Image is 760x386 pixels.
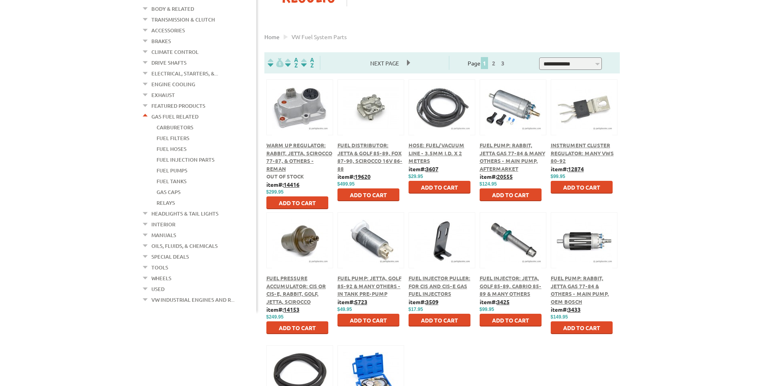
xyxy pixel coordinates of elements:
[157,133,189,143] a: Fuel Filters
[409,174,423,179] span: $29.95
[151,101,205,111] a: Featured Products
[151,57,187,68] a: Drive Shafts
[157,154,214,165] a: Fuel Injection Parts
[568,306,581,313] u: 3433
[157,144,187,154] a: Fuel Hoses
[492,317,529,324] span: Add to Cart
[337,298,367,305] b: item#:
[551,142,614,164] a: Instrument Cluster Regulator: Many VWs 80-92
[480,188,542,201] button: Add to Cart
[426,298,439,305] u: 3509
[157,176,187,186] a: Fuel Tanks
[480,298,510,305] b: item#:
[157,198,175,208] a: Relays
[151,25,185,36] a: Accessories
[337,275,401,297] a: Fuel Pump: Jetta, Golf 85-92 & Many Others - In Tank Pre-Pump
[409,314,470,327] button: Add to Cart
[551,321,613,334] button: Add to Cart
[480,142,545,172] span: Fuel Pump: Rabbit, Jetta Gas 77-84 & Many Others - Main Pump, Aftermarket
[157,122,193,133] a: Carburetors
[480,314,542,327] button: Add to Cart
[350,317,387,324] span: Add to Cart
[480,181,497,187] span: $124.95
[151,68,218,79] a: Electrical, Starters, &...
[563,184,600,191] span: Add to Cart
[157,165,187,176] a: Fuel Pumps
[409,142,464,164] a: Hose: Fuel/Vacuum Line - 3.5mm I.D. x 2 meters
[337,181,355,187] span: $499.95
[151,14,215,25] a: Transmission & Clutch
[421,317,458,324] span: Add to Cart
[355,298,367,305] u: 5723
[551,275,609,305] a: Fuel Pump: Rabbit, Jetta Gas 77-84 & Others - Main Pump, OEM Bosch
[151,47,198,57] a: Climate Control
[266,196,328,209] button: Add to Cart
[409,165,439,172] b: item#:
[355,173,371,180] u: 19620
[409,181,470,194] button: Add to Cart
[421,184,458,191] span: Add to Cart
[563,324,600,331] span: Add to Cart
[480,275,542,297] a: Fuel Injector: Jetta, Golf 85-89, Cabrio 85-89 & Many Others
[268,58,284,67] img: filterpricelow.svg
[151,4,194,14] a: Body & Related
[497,298,510,305] u: 3425
[551,181,613,194] button: Add to Cart
[151,219,175,230] a: Interior
[266,306,300,313] b: item#:
[151,251,189,262] a: Special Deals
[151,111,198,122] a: Gas Fuel Related
[568,165,584,172] u: 12874
[337,142,403,172] a: Fuel Distributor: Jetta & Golf 85-89, Fox 87-90, Scirocco 16V 86-88
[264,33,280,40] a: Home
[151,273,171,283] a: Wheels
[151,295,234,305] a: VW Industrial Engines and R...
[157,187,181,197] a: Gas Caps
[551,165,584,172] b: item#:
[337,314,399,327] button: Add to Cart
[266,181,300,188] b: item#:
[480,173,513,180] b: item#:
[551,174,566,179] span: $99.95
[151,90,175,100] a: Exhaust
[409,275,470,297] a: Fuel Injector Puller: for CIS and CIS-E Gas Fuel Injectors
[151,230,176,240] a: Manuals
[409,298,439,305] b: item#:
[266,321,328,334] button: Add to Cart
[266,142,332,172] a: Warm Up Regulator: Rabbit, Jetta, Scirocco 77-87, & Others - Reman
[490,59,497,67] a: 2
[492,191,529,198] span: Add to Cart
[350,191,387,198] span: Add to Cart
[362,59,407,67] a: Next Page
[449,56,525,70] div: Page
[551,306,581,313] b: item#:
[499,59,506,67] a: 3
[151,208,218,219] a: Headlights & Tail Lights
[284,58,300,67] img: Sort by Headline
[151,79,195,89] a: Engine Cooling
[266,189,284,195] span: $299.95
[337,307,352,312] span: $49.95
[300,58,316,67] img: Sort by Sales Rank
[337,188,399,201] button: Add to Cart
[292,33,347,40] span: VW fuel system parts
[266,275,326,305] a: Fuel Pressure Accumulator: CIS or CIS-E, Rabbit, Golf, Jetta, Scirocco
[151,262,168,273] a: Tools
[279,199,316,206] span: Add to Cart
[151,241,218,251] a: Oils, Fluids, & Chemicals
[481,57,488,69] span: 1
[337,173,371,180] b: item#:
[151,36,171,46] a: Brakes
[284,306,300,313] u: 14153
[551,314,568,320] span: $149.95
[266,314,284,320] span: $249.95
[151,284,165,294] a: Used
[480,307,494,312] span: $99.95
